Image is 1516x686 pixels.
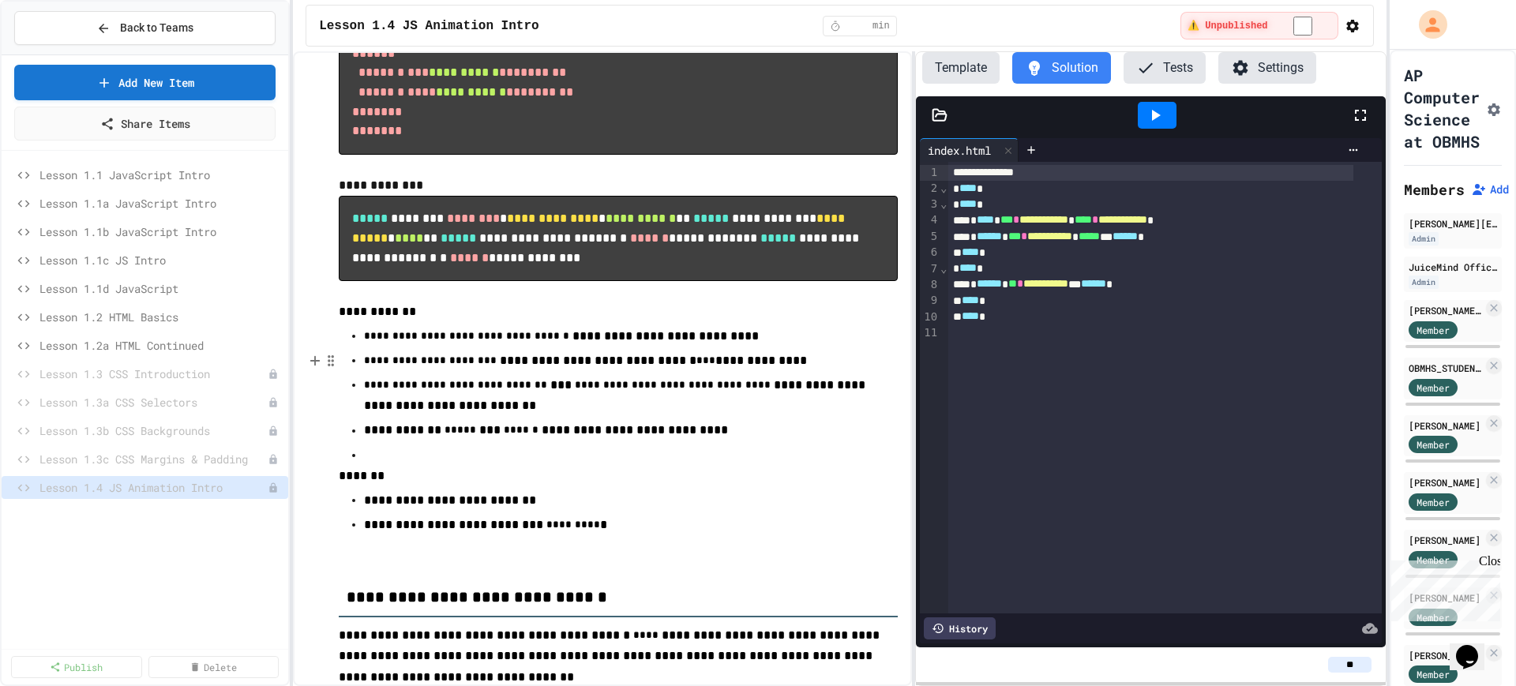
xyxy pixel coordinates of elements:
[1409,361,1483,375] div: OBMHS_STUDENT 1
[1409,216,1497,231] div: [PERSON_NAME][EMAIL_ADDRESS][PERSON_NAME][DOMAIN_NAME]
[920,229,940,245] div: 5
[11,656,142,678] a: Publish
[920,138,1019,162] div: index.html
[920,142,999,159] div: index.html
[1385,554,1500,621] iframe: chat widget
[1409,260,1497,274] div: JuiceMind Official
[1409,533,1483,547] div: [PERSON_NAME]
[1218,52,1316,84] button: Settings
[39,337,282,354] span: Lesson 1.2a HTML Continued
[14,107,276,141] a: Share Items
[1012,52,1111,84] button: Solution
[39,422,268,439] span: Lesson 1.3b CSS Backgrounds
[39,479,268,496] span: Lesson 1.4 JS Animation Intro
[39,252,282,268] span: Lesson 1.1c JS Intro
[268,397,279,408] div: Unpublished
[1486,99,1502,118] button: Assignment Settings
[1402,6,1451,43] div: My Account
[1417,323,1450,337] span: Member
[268,454,279,465] div: Unpublished
[6,6,109,100] div: Chat with us now!Close
[1409,232,1439,246] div: Admin
[39,394,268,410] span: Lesson 1.3a CSS Selectors
[268,369,279,380] div: Unpublished
[1409,276,1439,289] div: Admin
[940,197,947,210] span: Fold line
[920,261,940,277] div: 7
[1124,52,1206,84] button: Tests
[920,197,940,212] div: 3
[920,245,940,261] div: 6
[1417,667,1450,681] span: Member
[319,17,538,36] span: Lesson 1.4 JS Animation Intro
[39,223,282,240] span: Lesson 1.1b JavaScript Intro
[920,293,940,309] div: 9
[268,482,279,493] div: Unpublished
[922,52,1000,84] button: Template
[1409,303,1483,317] div: [PERSON_NAME][EMAIL_ADDRESS][PERSON_NAME][DOMAIN_NAME]
[39,280,282,297] span: Lesson 1.1d JavaScript
[1417,437,1450,452] span: Member
[1417,553,1450,567] span: Member
[14,11,276,45] button: Back to Teams
[920,165,940,181] div: 1
[39,365,268,382] span: Lesson 1.3 CSS Introduction
[14,65,276,100] a: Add New Item
[120,20,193,36] span: Back to Teams
[1180,12,1338,39] div: ⚠️ Students cannot see this content! Click the toggle to publish it and make it visible to your c...
[1417,495,1450,509] span: Member
[940,262,947,275] span: Fold line
[940,182,947,194] span: Fold line
[1409,648,1483,662] div: [PERSON_NAME]
[1471,182,1509,197] button: Add
[39,451,268,467] span: Lesson 1.3c CSS Margins & Padding
[1404,64,1480,152] h1: AP Computer Science at OBMHS
[1450,623,1500,670] iframe: chat widget
[872,20,890,32] span: min
[1274,17,1331,36] input: publish toggle
[39,195,282,212] span: Lesson 1.1a JavaScript Intro
[268,425,279,437] div: Unpublished
[1404,178,1465,201] h2: Members
[920,325,940,341] div: 11
[39,309,282,325] span: Lesson 1.2 HTML Basics
[1409,475,1483,489] div: [PERSON_NAME]
[920,212,940,228] div: 4
[924,617,996,639] div: History
[1417,380,1450,395] span: Member
[148,656,280,678] a: Delete
[920,181,940,197] div: 2
[1409,418,1483,433] div: [PERSON_NAME]
[920,309,940,325] div: 10
[920,277,940,293] div: 8
[39,167,282,183] span: Lesson 1.1 JavaScript Intro
[1188,20,1267,32] span: ⚠️ Unpublished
